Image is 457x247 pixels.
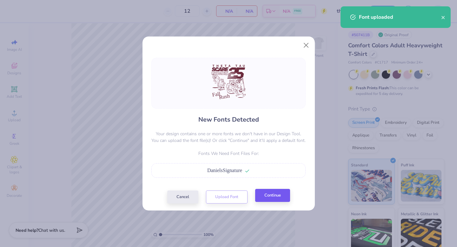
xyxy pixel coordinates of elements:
button: Cancel [167,190,198,204]
p: Your design contains one or more fonts we don't have in our Design Tool. You can upload the font ... [151,130,306,144]
div: Font uploaded [359,13,441,21]
span: DanielsSignature [207,168,242,173]
button: Close [300,39,312,51]
h4: New Fonts Detected [198,115,259,124]
button: Continue [255,189,290,202]
button: close [441,13,446,21]
p: Fonts We Need Font Files For: [151,150,306,157]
